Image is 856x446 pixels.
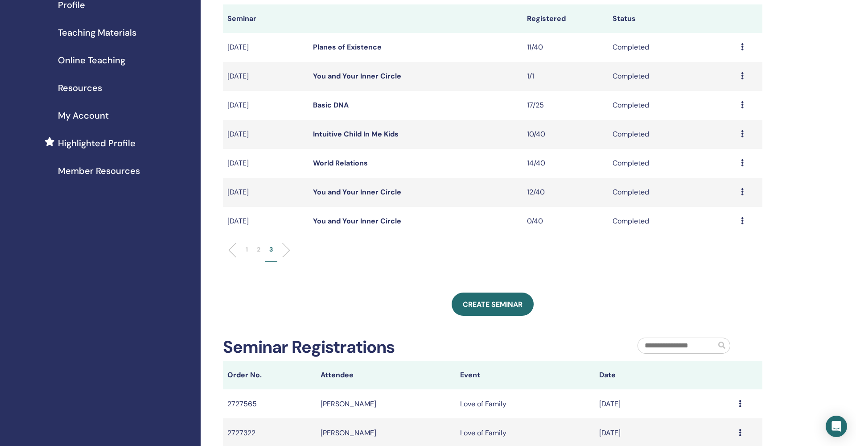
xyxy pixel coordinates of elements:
td: [DATE] [595,389,734,418]
p: 1 [246,245,248,254]
td: Completed [608,149,737,178]
span: Resources [58,81,102,95]
th: Status [608,4,737,33]
td: Completed [608,33,737,62]
div: Open Intercom Messenger [826,416,847,437]
td: [DATE] [223,149,309,178]
th: Seminar [223,4,309,33]
td: 12/40 [523,178,608,207]
h2: Seminar Registrations [223,337,395,358]
td: 14/40 [523,149,608,178]
a: You and Your Inner Circle [313,216,401,226]
a: Basic DNA [313,100,349,110]
th: Order No. [223,361,316,389]
td: [PERSON_NAME] [316,389,456,418]
th: Date [595,361,734,389]
a: Planes of Existence [313,42,382,52]
td: [DATE] [223,120,309,149]
span: Online Teaching [58,54,125,67]
a: World Relations [313,158,368,168]
span: Highlighted Profile [58,136,136,150]
a: You and Your Inner Circle [313,187,401,197]
span: Create seminar [463,300,523,309]
td: Completed [608,207,737,236]
td: [DATE] [223,91,309,120]
td: [DATE] [223,33,309,62]
td: Completed [608,91,737,120]
p: 2 [257,245,260,254]
td: 10/40 [523,120,608,149]
span: My Account [58,109,109,122]
td: 11/40 [523,33,608,62]
th: Attendee [316,361,456,389]
th: Event [456,361,595,389]
span: Teaching Materials [58,26,136,39]
td: 2727565 [223,389,316,418]
td: 1/1 [523,62,608,91]
a: Intuitive Child In Me Kids [313,129,399,139]
td: 17/25 [523,91,608,120]
td: 0/40 [523,207,608,236]
td: Completed [608,178,737,207]
a: Create seminar [452,293,534,316]
td: Completed [608,120,737,149]
td: Love of Family [456,389,595,418]
p: 3 [269,245,273,254]
td: Completed [608,62,737,91]
a: You and Your Inner Circle [313,71,401,81]
th: Registered [523,4,608,33]
td: [DATE] [223,62,309,91]
td: [DATE] [223,178,309,207]
span: Member Resources [58,164,140,178]
td: [DATE] [223,207,309,236]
